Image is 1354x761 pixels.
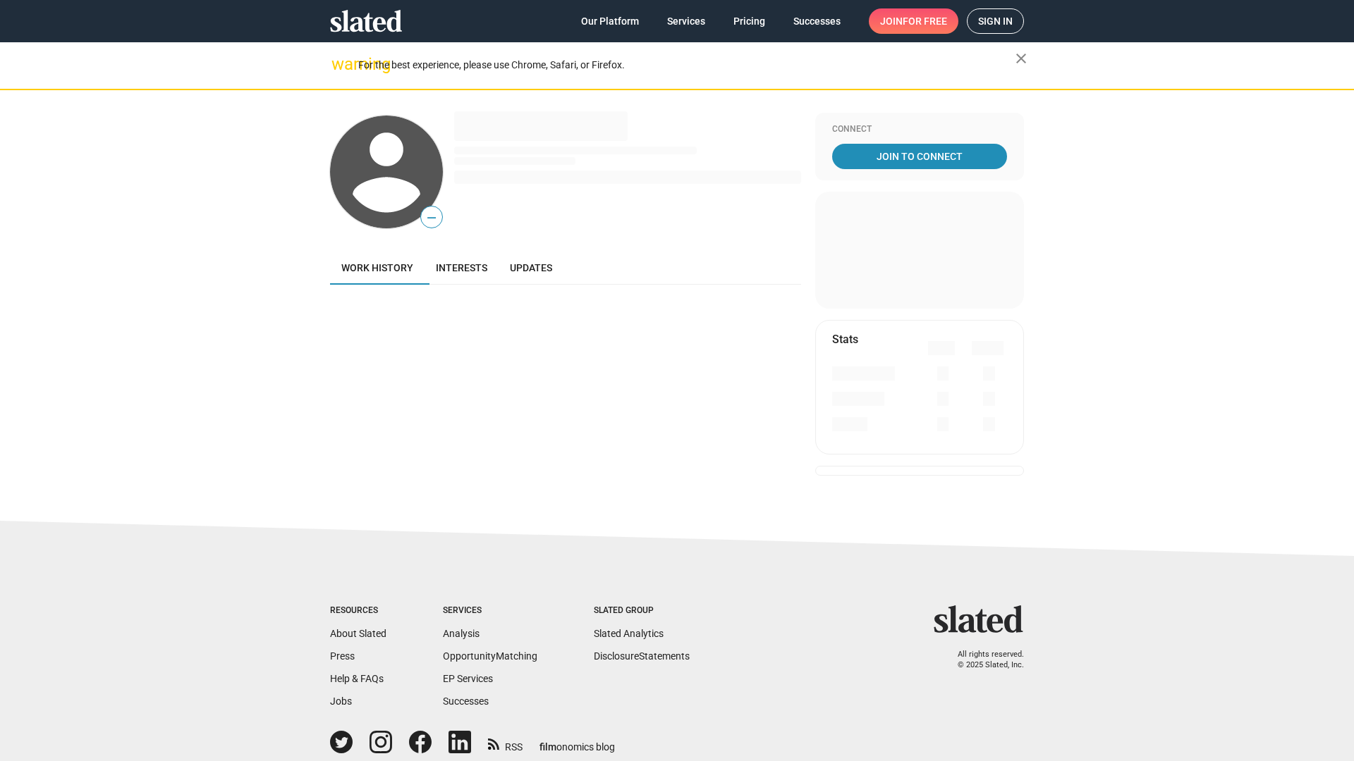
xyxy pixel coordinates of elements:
p: All rights reserved. © 2025 Slated, Inc. [943,650,1024,670]
a: Joinfor free [869,8,958,34]
div: Slated Group [594,605,690,617]
span: — [421,209,442,227]
span: Work history [341,262,413,273]
a: Join To Connect [832,144,1007,169]
div: Resources [330,605,386,617]
a: Work history [330,251,425,285]
a: Press [330,650,355,662]
a: Interests [425,251,499,285]
a: EP Services [443,673,493,684]
span: Join [880,8,947,34]
span: Join To Connect [835,144,1004,169]
a: About Slated [330,628,386,639]
div: Services [443,605,537,617]
mat-icon: close [1013,50,1030,67]
a: Successes [443,695,489,707]
a: Successes [782,8,852,34]
a: Slated Analytics [594,628,664,639]
a: Analysis [443,628,480,639]
span: Updates [510,262,552,273]
a: Services [656,8,716,34]
a: Updates [499,251,563,285]
a: DisclosureStatements [594,650,690,662]
a: Sign in [967,8,1024,34]
a: RSS [488,732,523,754]
a: Our Platform [570,8,650,34]
span: Our Platform [581,8,639,34]
a: filmonomics blog [539,729,615,754]
a: OpportunityMatching [443,650,537,662]
div: Connect [832,124,1007,135]
a: Pricing [722,8,776,34]
div: For the best experience, please use Chrome, Safari, or Firefox. [358,56,1015,75]
mat-card-title: Stats [832,332,858,347]
a: Jobs [330,695,352,707]
span: Successes [793,8,841,34]
span: Sign in [978,9,1013,33]
span: for free [903,8,947,34]
mat-icon: warning [331,56,348,73]
span: film [539,741,556,753]
span: Services [667,8,705,34]
span: Pricing [733,8,765,34]
span: Interests [436,262,487,273]
a: Help & FAQs [330,673,384,684]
